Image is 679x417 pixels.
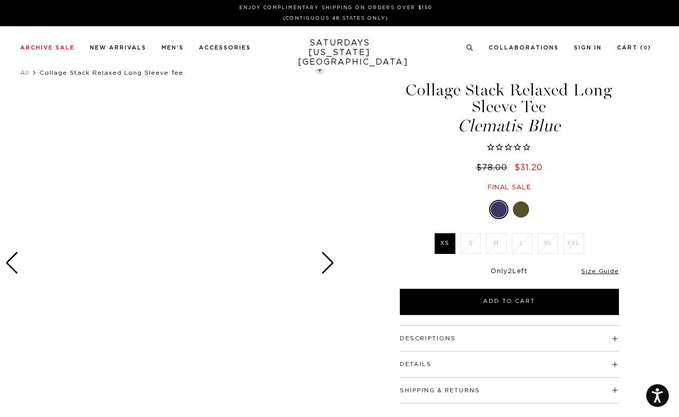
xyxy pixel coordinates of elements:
[400,268,619,276] div: Only Left
[298,38,381,67] a: SATURDAYS[US_STATE][GEOGRAPHIC_DATA]
[400,361,432,367] button: Details
[508,268,512,275] span: 2
[90,45,146,50] a: New Arrivals
[24,15,647,22] p: (Contiguous 48 States Only)
[398,82,620,134] h1: Collage Stack Relaxed Long Sleeve Tee
[162,45,184,50] a: Men's
[581,268,618,274] a: Size Guide
[398,183,620,192] div: Final sale
[476,164,511,172] del: $78.00
[24,4,647,12] p: Enjoy Complimentary Shipping on Orders Over $150
[398,118,620,134] span: Clematis Blue
[20,45,75,50] a: Archive Sale
[400,388,480,393] button: Shipping & Returns
[400,289,619,315] button: Add to Cart
[39,70,183,76] span: Collage Stack Relaxed Long Sleeve Tee
[574,45,602,50] a: Sign In
[5,252,19,274] div: Previous slide
[199,45,251,50] a: Accessories
[20,70,29,76] a: All
[435,233,455,254] label: XS
[400,336,456,341] button: Descriptions
[514,164,543,172] span: $31.20
[644,46,648,50] small: 0
[489,45,559,50] a: Collaborations
[398,142,620,153] span: Rated 0.0 out of 5 stars 0 reviews
[321,252,335,274] div: Next slide
[617,45,651,50] a: Cart (0)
